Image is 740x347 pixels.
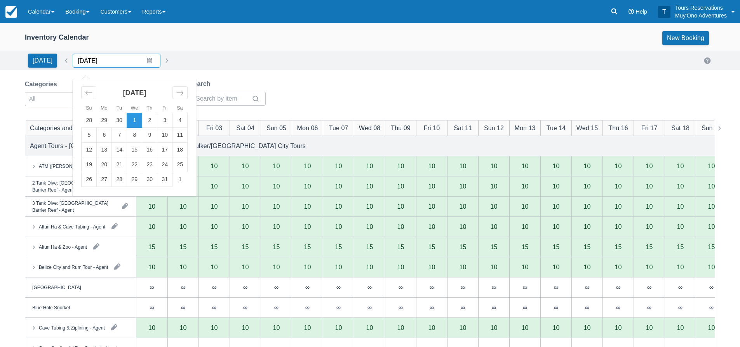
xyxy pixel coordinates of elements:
[242,223,249,230] div: 10
[112,157,127,172] td: Tuesday, October 21, 2025
[634,298,665,318] div: ∞
[180,203,187,209] div: 10
[696,197,727,217] div: 10
[397,223,404,230] div: 10
[397,183,404,189] div: 10
[430,284,434,290] div: ∞
[97,157,112,172] td: Monday, October 20, 2025
[385,176,416,197] div: 10
[708,163,715,169] div: 10
[142,143,157,157] td: Thursday, October 16, 2025
[172,86,188,99] div: Move forward to switch to the next month.
[430,304,434,310] div: ∞
[399,304,403,310] div: ∞
[571,197,602,217] div: 10
[243,284,247,290] div: ∞
[366,223,373,230] div: 10
[646,163,653,169] div: 10
[571,277,602,298] div: ∞
[491,223,498,230] div: 10
[101,105,108,111] small: Mo
[127,113,142,128] td: Selected. Wednesday, October 1, 2025
[82,128,97,143] td: Sunday, October 5, 2025
[460,264,467,270] div: 10
[522,223,529,230] div: 10
[354,277,385,298] div: ∞
[385,197,416,217] div: 10
[97,113,112,128] td: Monday, September 29, 2025
[708,223,715,230] div: 10
[172,113,188,128] td: Saturday, October 4, 2025
[585,304,589,310] div: ∞
[162,105,167,111] small: Fr
[336,304,341,310] div: ∞
[509,176,540,197] div: 10
[675,12,727,19] p: Muy'Ono Adventures
[634,197,665,217] div: 10
[261,277,292,298] div: ∞
[196,92,250,106] input: Search by item
[385,277,416,298] div: ∞
[553,223,560,230] div: 10
[167,277,198,298] div: ∞
[584,183,591,189] div: 10
[509,197,540,217] div: 10
[354,197,385,217] div: 10
[323,298,354,318] div: ∞
[367,304,372,310] div: ∞
[584,244,591,250] div: 15
[460,183,467,189] div: 10
[236,123,254,133] div: Sat 04
[428,183,435,189] div: 10
[522,264,529,270] div: 10
[304,223,311,230] div: 10
[509,298,540,318] div: ∞
[211,264,218,270] div: 10
[304,203,311,209] div: 10
[602,176,634,197] div: 10
[211,163,218,169] div: 10
[515,123,536,133] div: Mon 13
[677,223,684,230] div: 10
[702,123,721,133] div: Sun 19
[523,304,527,310] div: ∞
[273,163,280,169] div: 10
[148,264,155,270] div: 10
[397,203,404,209] div: 10
[181,284,185,290] div: ∞
[461,304,465,310] div: ∞
[97,172,112,187] td: Monday, October 27, 2025
[636,9,647,15] span: Help
[354,176,385,197] div: 10
[678,304,683,310] div: ∞
[305,284,310,290] div: ∞
[615,244,622,250] div: 15
[658,6,670,18] div: T
[447,176,478,197] div: 10
[127,128,142,143] td: Wednesday, October 8, 2025
[602,277,634,298] div: ∞
[634,277,665,298] div: ∞
[335,264,342,270] div: 10
[571,176,602,197] div: 10
[261,197,292,217] div: 10
[172,143,188,157] td: Saturday, October 18, 2025
[242,264,249,270] div: 10
[584,203,591,209] div: 10
[172,128,188,143] td: Saturday, October 11, 2025
[646,183,653,189] div: 10
[211,223,218,230] div: 10
[274,284,279,290] div: ∞
[616,284,620,290] div: ∞
[585,284,589,290] div: ∞
[304,183,311,189] div: 10
[671,123,690,133] div: Sat 18
[212,284,216,290] div: ∞
[522,244,529,250] div: 15
[397,264,404,270] div: 10
[553,163,560,169] div: 10
[492,284,496,290] div: ∞
[131,105,138,111] small: We
[142,172,157,187] td: Thursday, October 30, 2025
[323,277,354,298] div: ∞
